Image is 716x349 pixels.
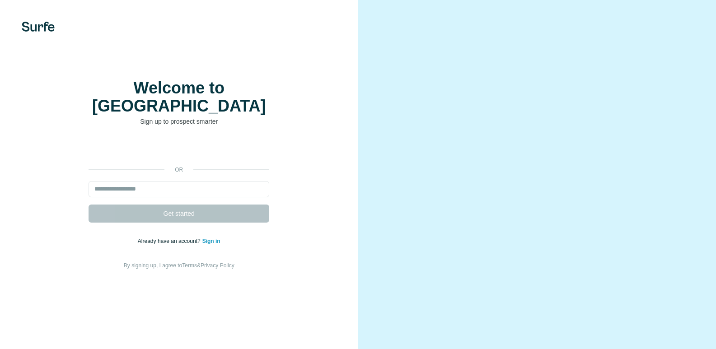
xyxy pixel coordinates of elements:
[84,140,274,159] iframe: Кнопка "Увійти через Google"
[138,238,202,244] span: Already have an account?
[182,262,197,269] a: Terms
[201,262,234,269] a: Privacy Policy
[124,262,234,269] span: By signing up, I agree to &
[22,22,55,32] img: Surfe's logo
[89,79,269,115] h1: Welcome to [GEOGRAPHIC_DATA]
[202,238,220,244] a: Sign in
[89,117,269,126] p: Sign up to prospect smarter
[164,166,193,174] p: or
